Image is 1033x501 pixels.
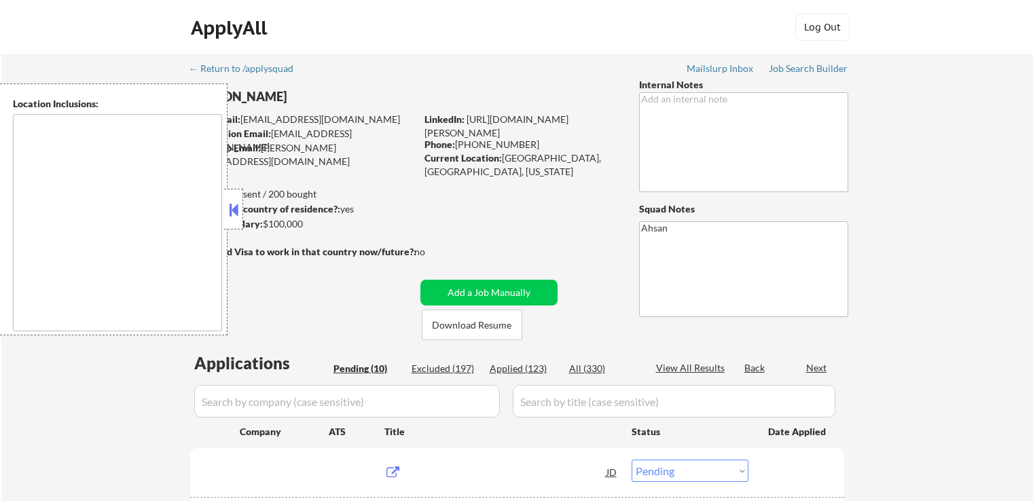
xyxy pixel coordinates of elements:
strong: Can work in country of residence?: [189,203,340,215]
strong: Current Location: [424,152,502,164]
div: 123 sent / 200 bought [189,187,416,201]
div: [PHONE_NUMBER] [424,138,617,151]
div: Location Inclusions: [13,97,222,111]
div: [GEOGRAPHIC_DATA], [GEOGRAPHIC_DATA], [US_STATE] [424,151,617,178]
div: $100,000 [189,217,416,231]
div: Company [240,425,329,439]
button: Add a Job Manually [420,280,558,305]
div: View All Results [656,361,729,375]
div: ← Return to /applysquad [189,64,306,73]
div: Applied (123) [490,362,558,375]
strong: LinkedIn: [424,113,465,125]
div: JD [605,460,619,484]
div: yes [189,202,412,216]
div: Back [744,361,766,375]
div: ATS [329,425,384,439]
div: [EMAIL_ADDRESS][DOMAIN_NAME] [191,113,416,126]
div: Status [632,419,748,443]
div: Date Applied [768,425,828,439]
div: Pending (10) [333,362,401,375]
input: Search by company (case sensitive) [194,385,500,417]
div: Excluded (197) [412,362,479,375]
strong: Will need Visa to work in that country now/future?: [190,246,416,257]
a: Job Search Builder [769,63,848,77]
div: [EMAIL_ADDRESS][DOMAIN_NAME] [191,127,416,153]
a: [URL][DOMAIN_NAME][PERSON_NAME] [424,113,568,138]
div: Job Search Builder [769,64,848,73]
div: [PERSON_NAME] [190,88,469,105]
div: no [414,245,453,259]
div: Mailslurp Inbox [687,64,755,73]
button: Download Resume [422,310,522,340]
div: Next [806,361,828,375]
strong: Phone: [424,138,455,150]
div: Internal Notes [639,78,848,92]
div: Squad Notes [639,202,848,216]
button: Log Out [795,14,850,41]
a: ← Return to /applysquad [189,63,306,77]
a: Mailslurp Inbox [687,63,755,77]
div: Applications [194,355,329,371]
div: All (330) [569,362,637,375]
div: ApplyAll [191,16,271,39]
div: [PERSON_NAME][EMAIL_ADDRESS][DOMAIN_NAME] [190,141,416,168]
div: Title [384,425,619,439]
input: Search by title (case sensitive) [513,385,835,417]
